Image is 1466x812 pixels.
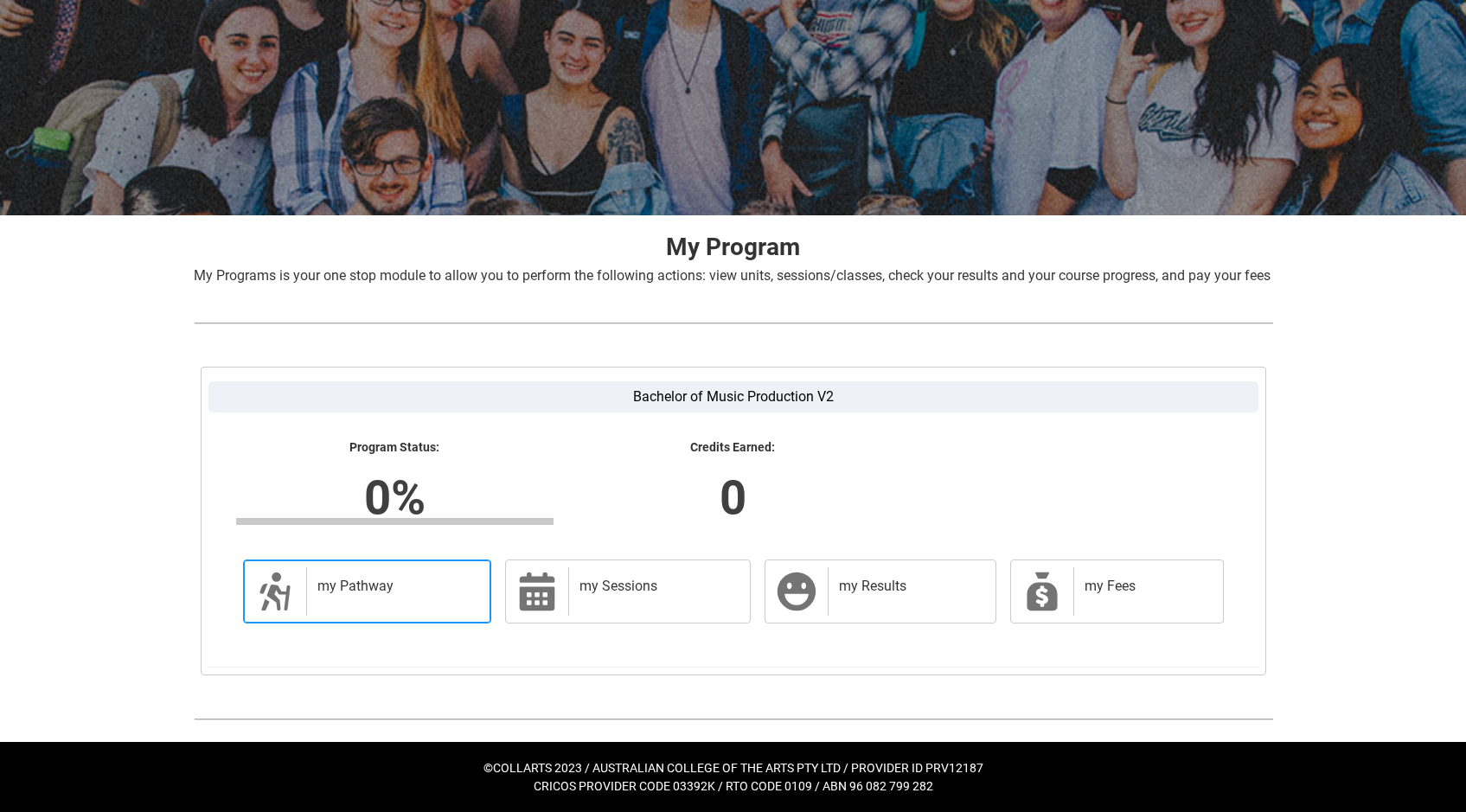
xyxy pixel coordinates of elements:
[194,710,1273,728] img: REDU_GREY_LINE
[463,462,1002,533] lightning-formatted-number: 0
[1085,578,1206,595] h2: my Fees
[194,314,1273,332] img: REDU_GREY_LINE
[1021,571,1063,612] span: My Payments
[125,462,664,533] lightning-formatted-number: 0%
[254,571,296,612] span: Description of icon when needed
[666,233,800,261] strong: My Program
[317,578,474,595] h2: my Pathway
[236,518,554,525] div: Progress Bar
[194,267,1271,284] span: My Programs is your one stop module to allow you to perform the following actions: view units, se...
[243,559,492,623] a: my Pathway
[505,559,751,623] a: my Sessions
[765,559,995,623] a: my Results
[579,578,733,595] h2: my Sessions
[236,440,554,456] lightning-formatted-text: Program Status:
[1010,559,1224,623] a: my Fees
[839,578,977,595] h2: my Results
[574,440,892,456] lightning-formatted-text: Credits Earned:
[208,381,1258,412] label: Bachelor of Music Production V2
